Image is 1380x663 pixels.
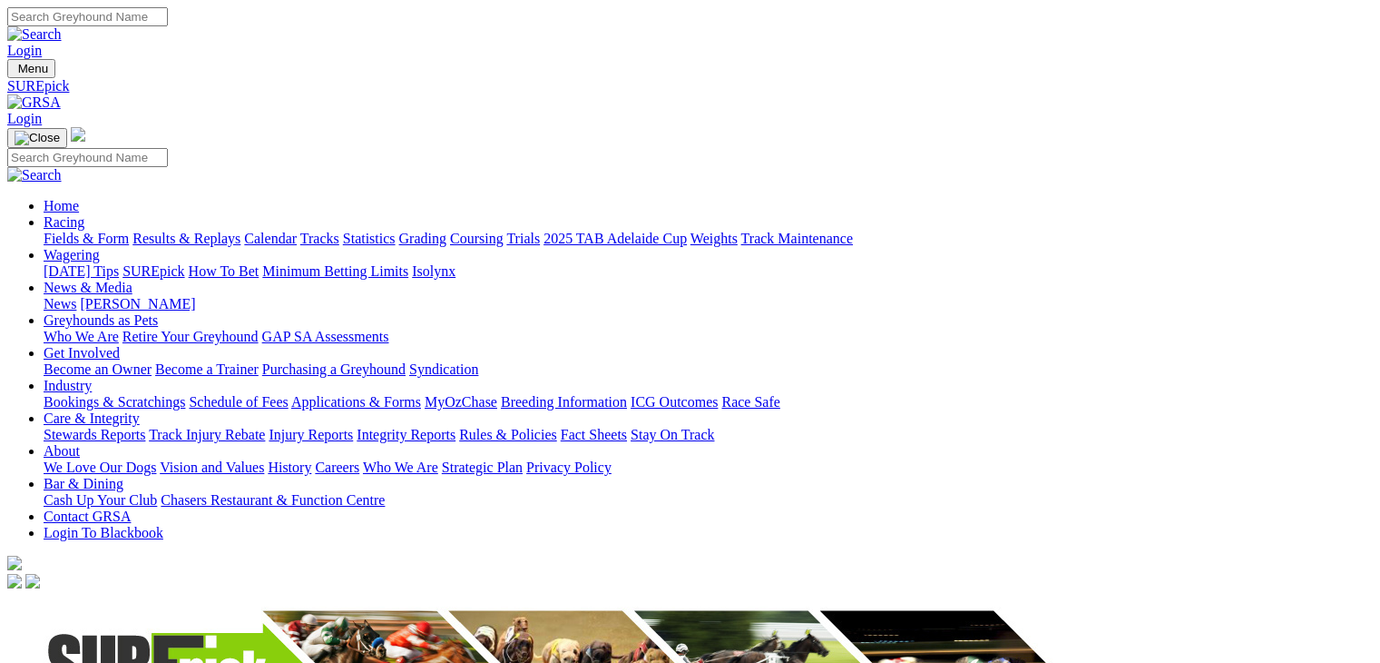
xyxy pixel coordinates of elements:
a: Isolynx [412,263,455,279]
img: twitter.svg [25,574,40,589]
a: Stay On Track [631,427,714,442]
a: Grading [399,231,446,246]
div: Wagering [44,263,1373,280]
div: Bar & Dining [44,492,1373,509]
a: Tracks [300,231,339,246]
a: SUREpick [7,78,1373,94]
a: Care & Integrity [44,411,140,426]
img: Search [7,167,62,183]
a: Weights [690,231,738,246]
a: Login [7,111,42,126]
a: [PERSON_NAME] [80,296,195,312]
a: Injury Reports [269,427,353,442]
a: Become a Trainer [155,361,259,377]
a: Who We Are [363,460,438,475]
a: How To Bet [189,263,259,279]
a: Trials [506,231,540,246]
a: Industry [44,378,92,393]
a: Stewards Reports [44,427,145,442]
div: News & Media [44,296,1373,312]
input: Search [7,7,168,26]
a: 2025 TAB Adelaide Cup [543,231,687,246]
a: Become an Owner [44,361,152,377]
div: Industry [44,394,1373,411]
a: Strategic Plan [442,460,523,475]
a: Login To Blackbook [44,525,163,540]
a: Chasers Restaurant & Function Centre [161,492,385,508]
a: MyOzChase [425,394,497,410]
a: Fact Sheets [561,427,627,442]
a: Track Injury Rebate [149,427,265,442]
a: Coursing [450,231,504,246]
img: Search [7,26,62,43]
a: Home [44,198,79,213]
a: Bar & Dining [44,476,123,491]
a: Minimum Betting Limits [262,263,408,279]
a: History [268,460,311,475]
div: Greyhounds as Pets [44,329,1373,345]
a: Results & Replays [132,231,240,246]
a: Purchasing a Greyhound [262,361,406,377]
a: Login [7,43,42,58]
div: About [44,460,1373,476]
a: News [44,296,76,312]
a: About [44,443,80,459]
a: Applications & Forms [291,394,421,410]
a: SUREpick [122,263,184,279]
a: Get Involved [44,345,120,361]
a: Schedule of Fees [189,394,288,410]
a: Wagering [44,247,100,262]
a: Who We Are [44,329,119,344]
a: Contact GRSA [44,509,131,524]
img: logo-grsa-white.png [71,127,85,142]
a: Privacy Policy [526,460,612,475]
a: News & Media [44,280,132,295]
a: Cash Up Your Club [44,492,157,508]
a: Vision and Values [160,460,264,475]
a: We Love Our Dogs [44,460,156,475]
span: Menu [18,62,48,75]
a: Rules & Policies [459,427,557,442]
div: Get Involved [44,361,1373,378]
img: logo-grsa-white.png [7,556,22,570]
a: Statistics [343,231,396,246]
a: Careers [315,460,359,475]
div: Care & Integrity [44,427,1373,443]
a: Race Safe [721,394,779,410]
input: Search [7,148,168,167]
a: Racing [44,214,84,230]
img: Close [15,131,60,145]
a: Bookings & Scratchings [44,394,185,410]
a: Track Maintenance [741,231,853,246]
a: [DATE] Tips [44,263,119,279]
a: GAP SA Assessments [262,329,389,344]
a: Greyhounds as Pets [44,312,158,328]
button: Toggle navigation [7,59,55,78]
img: GRSA [7,94,61,111]
a: ICG Outcomes [631,394,718,410]
button: Toggle navigation [7,128,67,148]
a: Retire Your Greyhound [122,329,259,344]
a: Integrity Reports [357,427,455,442]
div: Racing [44,231,1373,247]
img: facebook.svg [7,574,22,589]
a: Breeding Information [501,394,627,410]
a: Syndication [409,361,478,377]
a: Calendar [244,231,297,246]
a: Fields & Form [44,231,129,246]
